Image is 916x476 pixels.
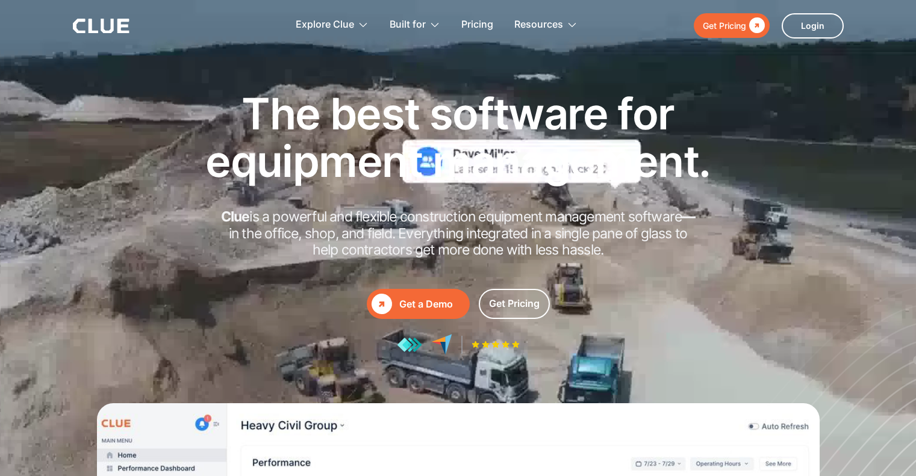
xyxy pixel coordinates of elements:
[782,13,844,39] a: Login
[187,90,729,185] h1: The best software for equipment management.
[431,334,452,355] img: reviews at capterra
[514,6,563,44] div: Resources
[367,289,470,319] a: Get a Demo
[217,209,699,259] h2: is a powerful and flexible construction equipment management software in the office, shop, and fi...
[390,6,426,44] div: Built for
[472,341,520,348] img: Five-star rating icon
[399,297,465,312] div: Get a Demo
[221,208,250,225] strong: Clue
[461,6,493,44] a: Pricing
[746,18,765,33] div: 
[296,6,354,44] div: Explore Clue
[489,296,540,311] div: Get Pricing
[703,18,746,33] div: Get Pricing
[694,13,770,38] a: Get Pricing
[372,294,392,314] div: 
[682,208,695,225] strong: —
[397,337,422,353] img: reviews at getapp
[479,289,550,319] a: Get Pricing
